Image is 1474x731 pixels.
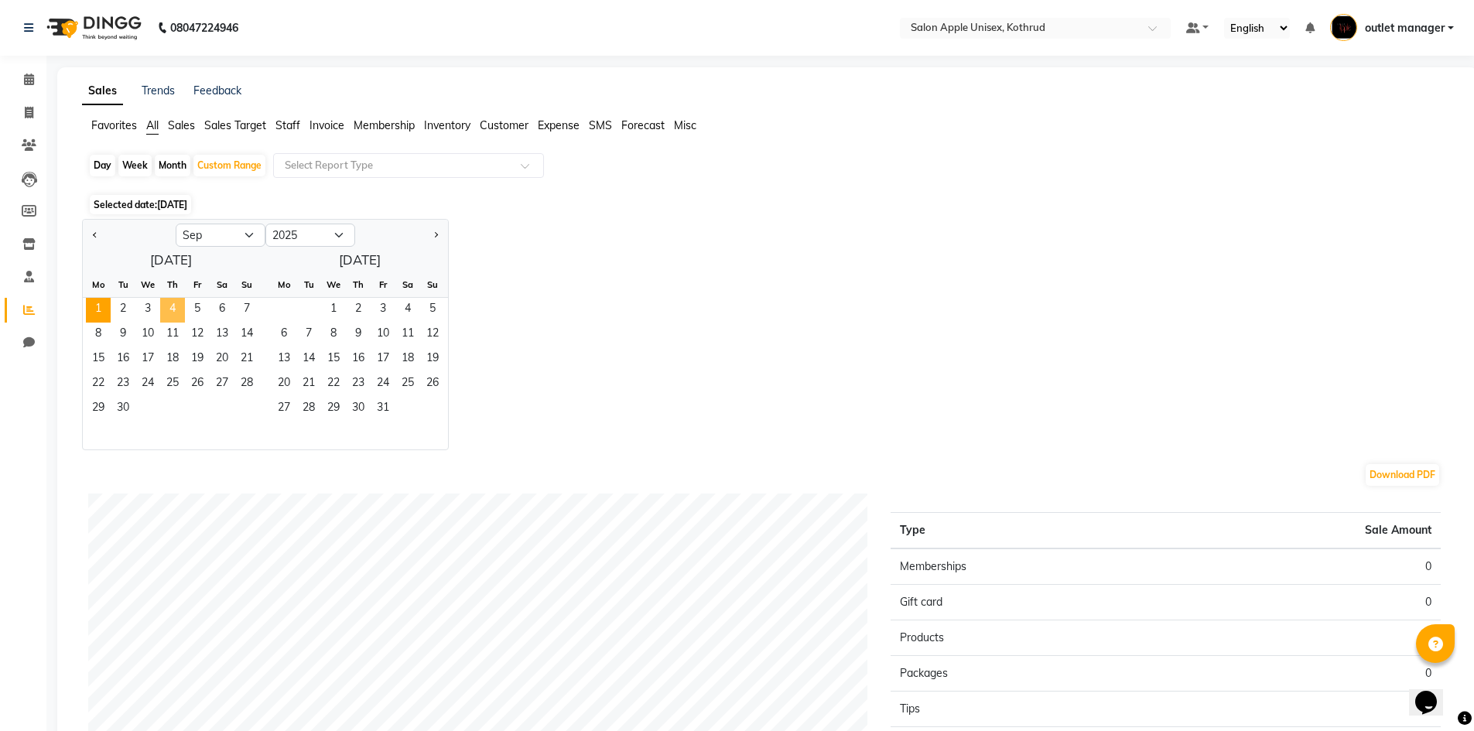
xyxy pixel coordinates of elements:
span: 8 [321,323,346,347]
span: 6 [210,298,234,323]
span: 30 [346,397,371,422]
span: 20 [210,347,234,372]
a: Sales [82,77,123,105]
div: Thursday, September 25, 2025 [160,372,185,397]
span: 3 [135,298,160,323]
a: Feedback [193,84,241,97]
span: 15 [321,347,346,372]
div: Mo [86,272,111,297]
span: 26 [420,372,445,397]
span: 9 [346,323,371,347]
div: Wednesday, October 29, 2025 [321,397,346,422]
span: 20 [272,372,296,397]
div: Thursday, September 4, 2025 [160,298,185,323]
div: Week [118,155,152,176]
div: Saturday, September 6, 2025 [210,298,234,323]
div: Tu [111,272,135,297]
span: 2 [111,298,135,323]
span: 7 [296,323,321,347]
span: 28 [296,397,321,422]
div: Th [160,272,185,297]
div: Tuesday, October 7, 2025 [296,323,321,347]
span: 14 [234,323,259,347]
span: 28 [234,372,259,397]
div: Monday, October 13, 2025 [272,347,296,372]
span: 29 [321,397,346,422]
div: Sunday, September 14, 2025 [234,323,259,347]
div: Monday, September 15, 2025 [86,347,111,372]
div: Custom Range [193,155,265,176]
span: 25 [160,372,185,397]
span: 10 [135,323,160,347]
div: Wednesday, September 17, 2025 [135,347,160,372]
div: Thursday, October 23, 2025 [346,372,371,397]
span: Favorites [91,118,137,132]
div: Friday, September 12, 2025 [185,323,210,347]
div: Monday, September 8, 2025 [86,323,111,347]
td: Packages [891,656,1165,692]
span: Expense [538,118,580,132]
span: 21 [234,347,259,372]
span: 26 [185,372,210,397]
span: All [146,118,159,132]
button: Previous month [89,223,101,248]
span: 17 [135,347,160,372]
div: Tuesday, October 14, 2025 [296,347,321,372]
span: 11 [160,323,185,347]
div: Tuesday, October 28, 2025 [296,397,321,422]
div: We [135,272,160,297]
span: Customer [480,118,528,132]
div: Sunday, October 12, 2025 [420,323,445,347]
div: Saturday, October 4, 2025 [395,298,420,323]
span: 19 [420,347,445,372]
span: Staff [275,118,300,132]
span: Forecast [621,118,665,132]
span: 8 [86,323,111,347]
div: Monday, October 6, 2025 [272,323,296,347]
span: 3 [371,298,395,323]
span: 13 [272,347,296,372]
div: Thursday, October 30, 2025 [346,397,371,422]
div: Tu [296,272,321,297]
span: 18 [395,347,420,372]
span: 29 [86,397,111,422]
div: Saturday, September 13, 2025 [210,323,234,347]
div: Friday, October 10, 2025 [371,323,395,347]
span: 17 [371,347,395,372]
div: We [321,272,346,297]
div: Sunday, October 5, 2025 [420,298,445,323]
div: Sa [210,272,234,297]
div: Wednesday, October 1, 2025 [321,298,346,323]
span: 31 [371,397,395,422]
div: Day [90,155,115,176]
div: Wednesday, September 10, 2025 [135,323,160,347]
span: Sales Target [204,118,266,132]
img: logo [39,6,145,50]
select: Select month [176,224,265,247]
span: 24 [371,372,395,397]
div: Friday, October 24, 2025 [371,372,395,397]
th: Sale Amount [1166,513,1441,549]
span: 5 [185,298,210,323]
span: 21 [296,372,321,397]
td: Tips [891,692,1165,727]
span: 15 [86,347,111,372]
span: 23 [111,372,135,397]
td: Gift card [891,585,1165,620]
div: Wednesday, October 8, 2025 [321,323,346,347]
div: Friday, October 17, 2025 [371,347,395,372]
div: Saturday, September 27, 2025 [210,372,234,397]
span: 22 [86,372,111,397]
td: 0 [1166,548,1441,585]
button: Next month [429,223,442,248]
div: Tuesday, September 9, 2025 [111,323,135,347]
span: 30 [111,397,135,422]
div: Friday, October 3, 2025 [371,298,395,323]
div: Monday, September 22, 2025 [86,372,111,397]
div: Sunday, October 19, 2025 [420,347,445,372]
span: 2 [346,298,371,323]
span: 4 [160,298,185,323]
div: Saturday, September 20, 2025 [210,347,234,372]
div: Fr [371,272,395,297]
a: Trends [142,84,175,97]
